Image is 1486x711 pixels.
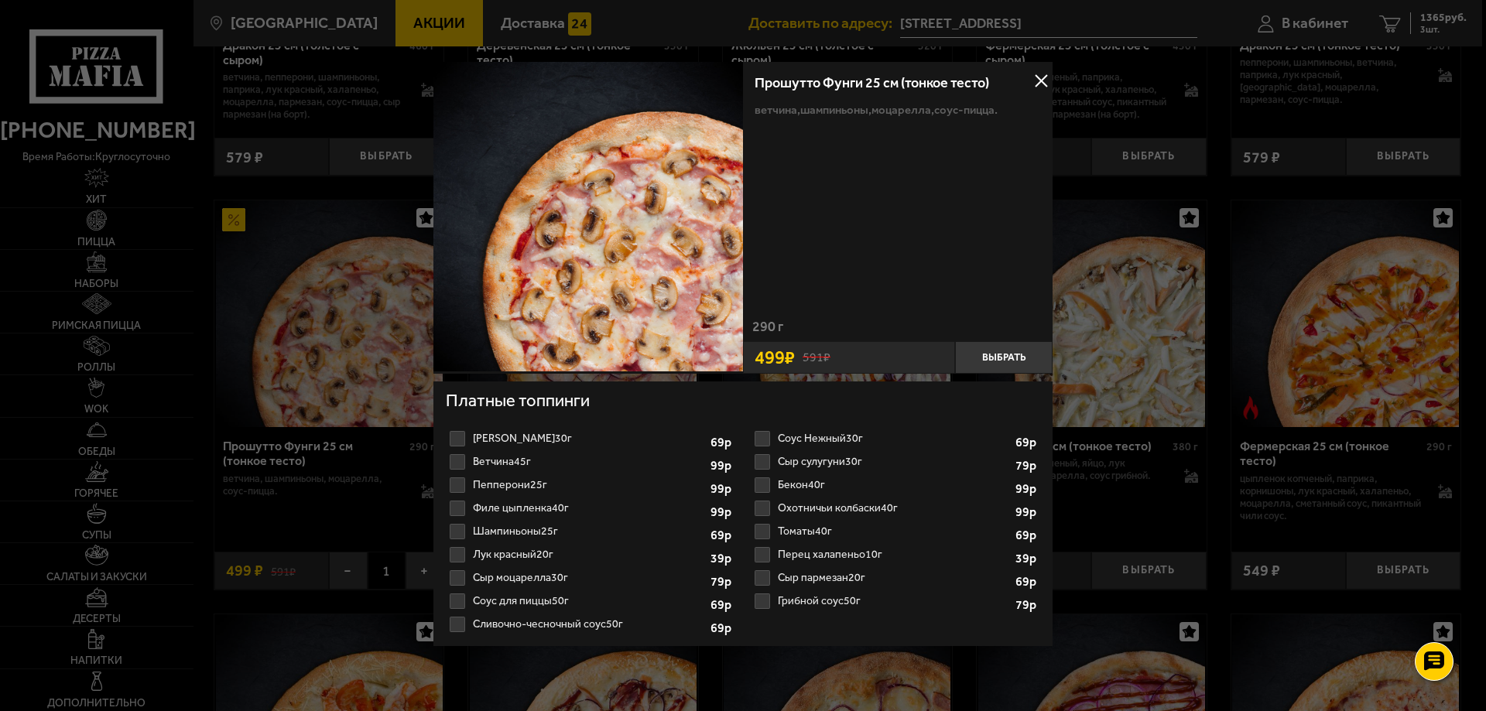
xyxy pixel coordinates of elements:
[1015,529,1040,542] strong: 69 р
[751,590,1040,613] label: Грибной соус 50г
[710,483,735,495] strong: 99 р
[446,520,735,543] label: Шампиньоны 25г
[446,427,735,450] label: [PERSON_NAME] 30г
[446,590,735,613] li: Соус для пиццы
[710,506,735,518] strong: 99 р
[803,351,830,364] s: 591 ₽
[710,552,735,565] strong: 39 р
[446,590,735,613] label: Соус для пиццы 50г
[446,450,735,473] li: Ветчина
[446,473,735,497] label: Пепперони 25г
[751,450,1040,473] label: Сыр сулугуни 30г
[1015,506,1040,518] strong: 99 р
[751,543,1040,566] label: Перец халапеньо 10г
[751,497,1040,520] li: Охотничьи колбаски
[751,427,1040,450] li: Соус Нежный
[751,520,1040,543] label: Томаты 40г
[751,566,1040,590] li: Сыр пармезан
[1015,576,1040,588] strong: 69 р
[446,497,735,520] li: Филе цыпленка
[751,427,1040,450] label: Соус Нежный 30г
[446,450,735,473] label: Ветчина 45г
[710,436,735,449] strong: 69 р
[446,613,735,636] li: Сливочно-чесночный соус
[751,590,1040,613] li: Грибной соус
[1015,436,1040,449] strong: 69 р
[743,320,1053,341] div: 290 г
[446,427,735,450] li: Соус Деликатес
[1015,460,1040,472] strong: 79 р
[751,473,1040,497] li: Бекон
[446,566,735,590] li: Сыр моцарелла
[751,543,1040,566] li: Перец халапеньо
[446,520,735,543] li: Шампиньоны
[446,566,735,590] label: Сыр моцарелла 30г
[1015,599,1040,611] strong: 79 р
[751,450,1040,473] li: Сыр сулугуни
[755,103,1041,117] p: ветчина, шампиньоны, моцарелла, соус-пицца.
[755,76,1041,90] h3: Прошутто Фунги 25 см (тонкое тесто)
[446,613,735,636] label: Сливочно-чесночный соус 50г
[446,473,735,497] li: Пепперони
[751,473,1040,497] label: Бекон 40г
[710,460,735,472] strong: 99 р
[755,348,795,367] span: 499 ₽
[751,566,1040,590] label: Сыр пармезан 20г
[446,497,735,520] label: Филе цыпленка 40г
[710,622,735,634] strong: 69 р
[446,389,1040,417] h4: Платные топпинги
[433,62,743,371] img: Прошутто Фунги 25 см (тонкое тесто)
[1015,483,1040,495] strong: 99 р
[1015,552,1040,565] strong: 39 р
[955,341,1053,374] button: Выбрать
[710,599,735,611] strong: 69 р
[751,497,1040,520] label: Охотничьи колбаски 40г
[710,529,735,542] strong: 69 р
[446,543,735,566] label: Лук красный 20г
[751,520,1040,543] li: Томаты
[710,576,735,588] strong: 79 р
[446,543,735,566] li: Лук красный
